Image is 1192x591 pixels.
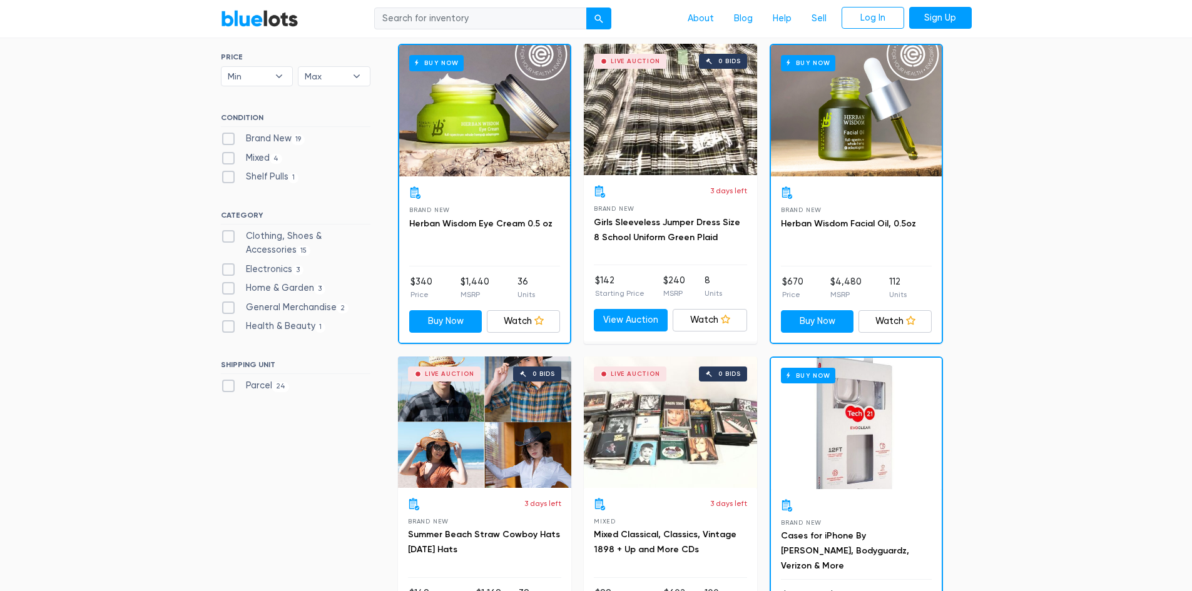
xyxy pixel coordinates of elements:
[678,7,724,31] a: About
[763,7,802,31] a: Help
[771,45,942,176] a: Buy Now
[410,275,432,300] li: $340
[270,154,283,164] span: 4
[663,288,685,299] p: MSRP
[781,519,822,526] span: Brand New
[705,288,722,299] p: Units
[288,173,299,183] span: 1
[710,498,747,509] p: 3 days left
[594,529,736,555] a: Mixed Classical, Classics, Vintage 1898 + Up and More CDs
[594,205,634,212] span: Brand New
[266,67,292,86] b: ▾
[718,371,741,377] div: 0 bids
[611,58,660,64] div: Live Auction
[802,7,837,31] a: Sell
[611,371,660,377] div: Live Auction
[781,218,916,229] a: Herban Wisdom Facial Oil, 0.5oz
[595,274,644,299] li: $142
[487,310,560,333] a: Watch
[889,289,907,300] p: Units
[221,53,370,61] h6: PRICE
[781,310,854,333] a: Buy Now
[532,371,555,377] div: 0 bids
[781,530,909,571] a: Cases for iPhone By [PERSON_NAME], Bodyguardz, Verizon & More
[398,356,571,488] a: Live Auction 0 bids
[221,211,370,225] h6: CATEGORY
[781,55,835,71] h6: Buy Now
[517,289,535,300] p: Units
[272,382,290,392] span: 24
[399,45,570,176] a: Buy Now
[221,320,326,333] label: Health & Beauty
[594,217,740,243] a: Girls Sleeveless Jumper Dress Size 8 School Uniform Green Plaid
[314,284,326,294] span: 3
[221,151,283,165] label: Mixed
[461,275,489,300] li: $1,440
[221,230,370,256] label: Clothing, Shoes & Accessories
[594,309,668,331] a: View Auction
[221,360,370,374] h6: SHIPPING UNIT
[221,113,370,127] h6: CONDITION
[408,518,449,525] span: Brand New
[409,310,482,333] a: Buy Now
[315,323,326,333] span: 1
[830,289,862,300] p: MSRP
[595,288,644,299] p: Starting Price
[305,67,346,86] span: Max
[409,218,553,229] a: Herban Wisdom Eye Cream 0.5 oz
[337,303,349,313] span: 2
[710,185,747,196] p: 3 days left
[292,265,304,275] span: 3
[221,132,305,146] label: Brand New
[221,9,298,28] a: BlueLots
[782,275,803,300] li: $670
[425,371,474,377] div: Live Auction
[781,368,835,383] h6: Buy Now
[673,309,747,331] a: Watch
[524,498,561,509] p: 3 days left
[663,274,685,299] li: $240
[724,7,763,31] a: Blog
[781,206,822,213] span: Brand New
[221,301,349,315] label: General Merchandise
[705,274,722,299] li: 8
[221,379,290,393] label: Parcel
[842,7,904,29] a: Log In
[228,67,269,86] span: Min
[297,246,311,256] span: 15
[344,67,370,86] b: ▾
[374,8,587,30] input: Search for inventory
[771,358,942,489] a: Buy Now
[718,58,741,64] div: 0 bids
[782,289,803,300] p: Price
[221,281,326,295] label: Home & Garden
[292,134,305,144] span: 19
[830,275,862,300] li: $4,480
[594,518,616,525] span: Mixed
[408,529,560,555] a: Summer Beach Straw Cowboy Hats [DATE] Hats
[584,44,757,175] a: Live Auction 0 bids
[409,55,464,71] h6: Buy Now
[858,310,932,333] a: Watch
[461,289,489,300] p: MSRP
[221,263,304,276] label: Electronics
[409,206,450,213] span: Brand New
[889,275,907,300] li: 112
[909,7,972,29] a: Sign Up
[517,275,535,300] li: 36
[584,356,757,488] a: Live Auction 0 bids
[410,289,432,300] p: Price
[221,170,299,184] label: Shelf Pulls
